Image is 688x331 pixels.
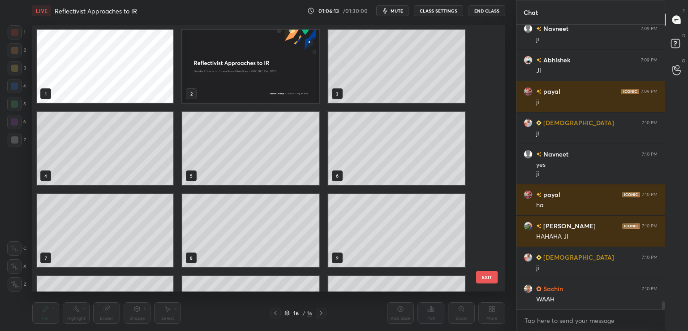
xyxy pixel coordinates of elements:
img: Learner_Badge_beginner_1_8b307cf2a0.svg [536,255,542,260]
div: 7 [8,133,26,147]
img: no-rating-badge.077c3623.svg [536,152,542,157]
img: default.png [524,24,533,33]
div: ji [536,264,658,273]
div: 16 [292,310,301,316]
div: 6 [7,115,26,129]
div: 7:09 PM [641,89,658,94]
p: Chat [516,0,545,24]
div: / [302,310,305,316]
div: ha [536,201,658,210]
img: 157a12b114f849d4b4c598ec997f7443.jpg [524,56,533,65]
img: no-rating-badge.077c3623.svg [536,58,542,63]
div: 7:10 PM [642,192,658,197]
button: CLASS SETTINGS [414,5,463,16]
div: 1 [8,25,26,39]
div: HAHAHA JI [536,232,658,241]
div: 7:10 PM [642,120,658,126]
button: End Class [469,5,505,16]
div: grid [516,25,665,310]
img: iconic-dark.1390631f.png [622,192,640,197]
div: 5 [7,97,26,111]
img: ee414db5928040c0bf04f3912d5d3ed8.jpg [524,87,533,96]
h6: Sachin [542,284,563,293]
img: default.png [524,150,533,159]
div: 16 [307,309,312,317]
div: 7:10 PM [642,223,658,229]
button: mute [376,5,408,16]
img: a92c2194-859d-11f0-acc2-0e4fdfe4db6f.jpg [182,30,319,103]
div: Z [8,277,26,292]
button: EXIT [476,271,498,283]
span: mute [391,8,403,14]
h6: Navneet [542,149,568,159]
img: Learner_Badge_beginner_1_8b307cf2a0.svg [536,120,542,126]
h6: [DEMOGRAPHIC_DATA] [542,118,614,127]
h6: [PERSON_NAME] [542,221,596,231]
div: 7:09 PM [641,26,658,31]
h6: [DEMOGRAPHIC_DATA] [542,253,614,262]
div: WAAH [536,295,658,304]
img: iconic-dark.1390631f.png [622,223,640,229]
h6: Abhishek [542,55,570,65]
div: 4 [7,79,26,93]
div: ji [536,98,658,107]
p: T [683,7,685,14]
div: ji [536,129,658,138]
div: 7:09 PM [641,57,658,63]
h6: payal [542,190,560,199]
div: yes [536,161,658,170]
h6: payal [542,87,560,96]
div: 7:10 PM [642,286,658,292]
div: JI [536,66,658,75]
img: no-rating-badge.077c3623.svg [536,192,542,197]
img: iconic-dark.1390631f.png [621,89,639,94]
p: G [682,57,685,64]
div: C [7,241,26,256]
div: 7:10 PM [642,152,658,157]
img: no-rating-badge.077c3623.svg [536,26,542,31]
h4: Reflectivist Approaches to IR [55,7,137,15]
div: 2 [8,43,26,57]
img: no-rating-badge.077c3623.svg [536,89,542,94]
h6: Navneet [542,24,568,33]
div: ji [536,35,658,44]
div: 3 [8,61,26,75]
div: 7:10 PM [642,255,658,260]
img: ee414db5928040c0bf04f3912d5d3ed8.jpg [524,190,533,199]
img: f6ca35e622e045489f422ce79b706c9b.jpg [524,253,533,262]
p: D [682,32,685,39]
img: no-rating-badge.077c3623.svg [536,224,542,229]
div: grid [32,25,490,292]
div: LIVE [32,5,51,16]
div: X [7,259,26,274]
div: ji [536,170,658,179]
img: 7715b76f89534ce1b7898b90faabab22.jpg [524,222,533,231]
img: f6ca35e622e045489f422ce79b706c9b.jpg [524,118,533,127]
img: Learner_Badge_hustler_a18805edde.svg [536,286,542,292]
img: c0c3d9196a294f4391de7f270798cde8.jpg [524,284,533,293]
